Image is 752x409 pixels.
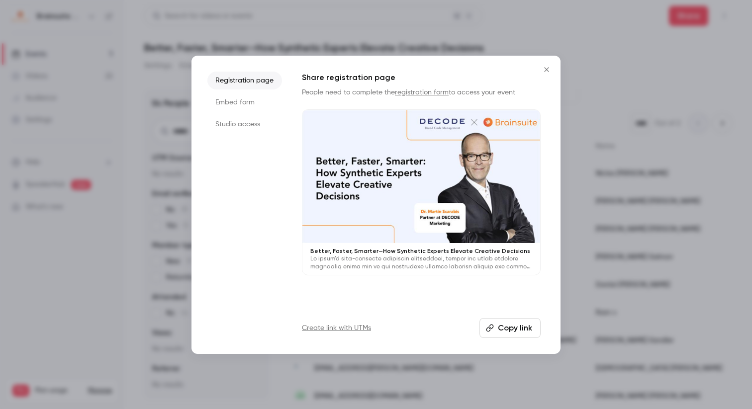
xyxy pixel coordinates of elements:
p: Lo ipsum’d sita-consecte adipiscin elitseddoei, tempor inc utlab etdolore magnaaliq enima min ve ... [310,255,532,271]
button: Close [537,60,557,80]
a: registration form [395,89,449,96]
li: Embed form [207,93,282,111]
a: Create link with UTMs [302,323,371,333]
h1: Share registration page [302,72,541,83]
li: Registration page [207,72,282,89]
a: Better, Faster, Smarter—How Synthetic Experts Elevate Creative DecisionsLo ipsum’d sita-consecte ... [302,109,541,276]
p: People need to complete the to access your event [302,87,541,97]
button: Copy link [479,318,541,338]
li: Studio access [207,115,282,133]
p: Better, Faster, Smarter—How Synthetic Experts Elevate Creative Decisions [310,247,532,255]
